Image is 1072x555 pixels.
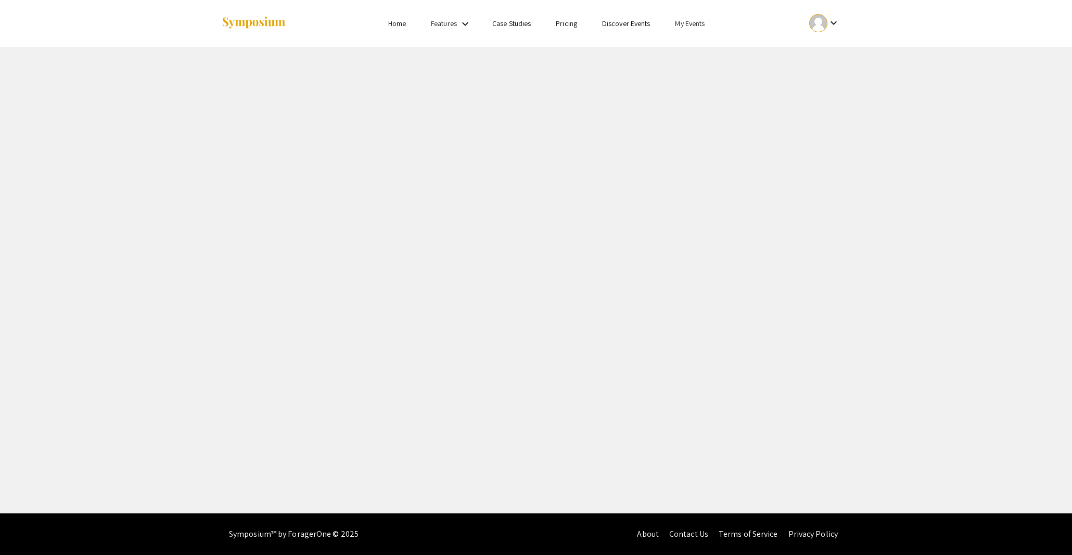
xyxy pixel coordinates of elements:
[719,528,778,539] a: Terms of Service
[637,528,659,539] a: About
[556,19,577,28] a: Pricing
[1028,508,1064,547] iframe: Chat
[459,18,471,30] mat-icon: Expand Features list
[492,19,531,28] a: Case Studies
[602,19,650,28] a: Discover Events
[431,19,457,28] a: Features
[388,19,406,28] a: Home
[229,513,359,555] div: Symposium™ by ForagerOne © 2025
[788,528,838,539] a: Privacy Policy
[798,11,851,35] button: Expand account dropdown
[675,19,705,28] a: My Events
[221,16,286,30] img: Symposium by ForagerOne
[827,17,840,29] mat-icon: Expand account dropdown
[669,528,708,539] a: Contact Us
